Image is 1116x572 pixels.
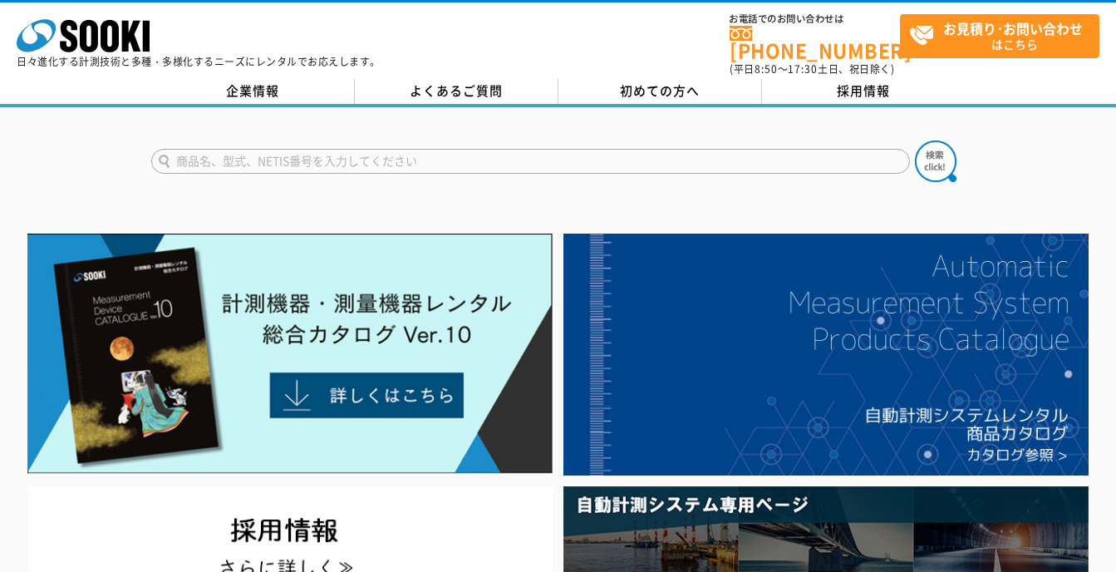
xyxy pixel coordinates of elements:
[909,15,1099,57] span: はこちら
[730,26,900,60] a: [PHONE_NUMBER]
[730,62,894,76] span: (平日 ～ 土日、祝日除く)
[762,79,966,104] a: 採用情報
[355,79,558,104] a: よくあるご質問
[943,18,1083,38] strong: お見積り･お問い合わせ
[558,79,762,104] a: 初めての方へ
[755,62,778,76] span: 8:50
[788,62,818,76] span: 17:30
[563,234,1089,476] img: 自動計測システムカタログ
[730,14,900,24] span: お電話でのお問い合わせは
[620,81,700,100] span: 初めての方へ
[17,57,381,67] p: 日々進化する計測技術と多種・多様化するニーズにレンタルでお応えします。
[151,79,355,104] a: 企業情報
[915,141,956,182] img: btn_search.png
[27,234,553,475] img: Catalog Ver10
[900,14,1099,58] a: お見積り･お問い合わせはこちら
[151,149,910,174] input: 商品名、型式、NETIS番号を入力してください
